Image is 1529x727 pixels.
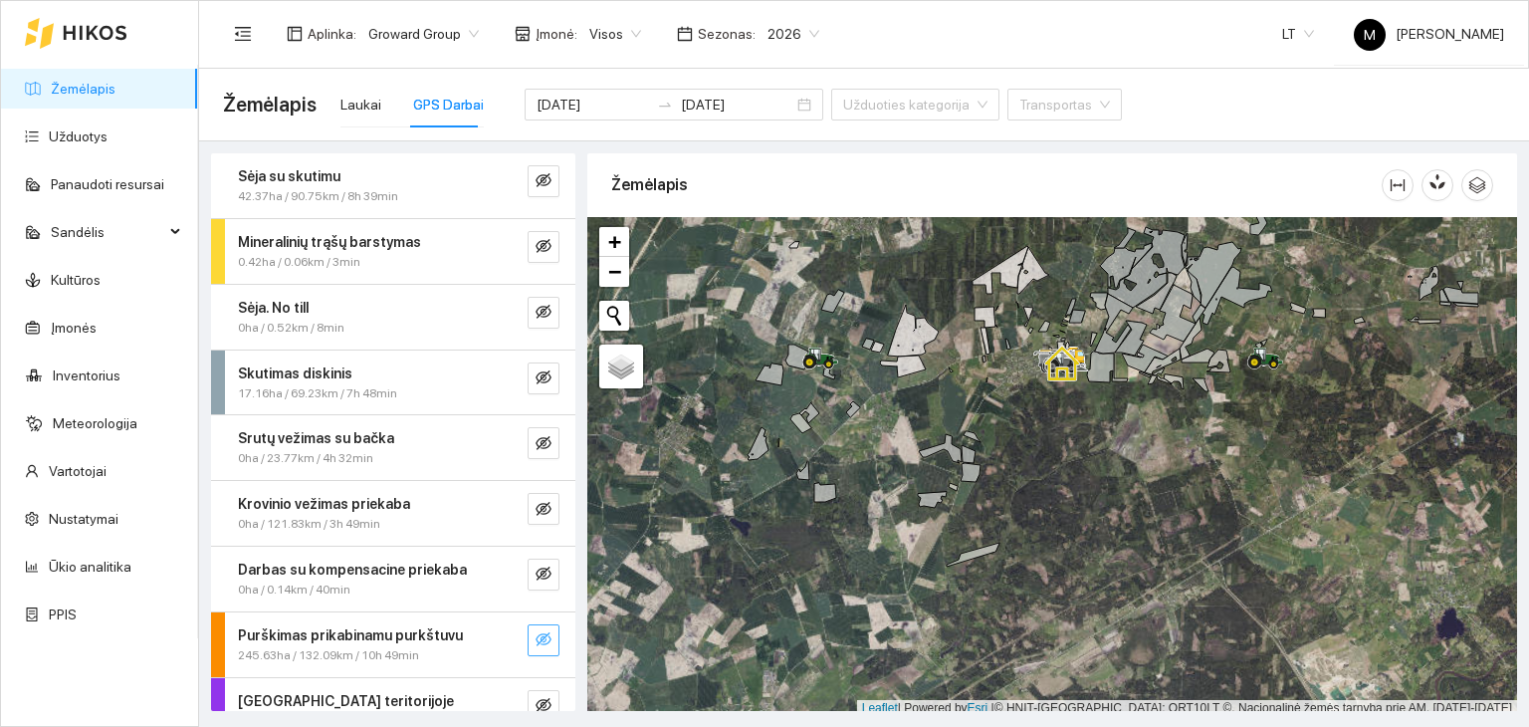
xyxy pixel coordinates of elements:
[238,187,398,206] span: 42.37ha / 90.75km / 8h 39min
[211,285,575,350] div: Sėja. No till0ha / 0.52km / 8mineye-invisible
[51,320,97,336] a: Įmonės
[238,496,410,512] strong: Krovinio vežimas priekaba
[238,515,380,534] span: 0ha / 121.83km / 3h 49min
[528,231,559,263] button: eye-invisible
[49,511,118,527] a: Nustatymai
[536,435,551,454] span: eye-invisible
[238,319,344,338] span: 0ha / 0.52km / 8min
[857,700,1517,717] div: | Powered by © HNIT-[GEOGRAPHIC_DATA]; ORT10LT ©, Nacionalinė žemės tarnyba prie AM, [DATE]-[DATE]
[53,415,137,431] a: Meteorologija
[238,627,463,643] strong: Purškimas prikabinamu purkštuvu
[536,631,551,650] span: eye-invisible
[234,25,252,43] span: menu-fold
[515,26,531,42] span: shop
[49,559,131,575] a: Ūkio analitika
[528,493,559,525] button: eye-invisible
[238,300,309,316] strong: Sėja. No till
[211,219,575,284] div: Mineralinių trąšų barstymas0.42ha / 0.06km / 3mineye-invisible
[223,14,263,54] button: menu-fold
[49,463,107,479] a: Vartotojai
[1354,26,1504,42] span: [PERSON_NAME]
[991,701,994,715] span: |
[536,501,551,520] span: eye-invisible
[1382,169,1414,201] button: column-width
[528,297,559,329] button: eye-invisible
[599,257,629,287] a: Zoom out
[49,606,77,622] a: PPIS
[528,427,559,459] button: eye-invisible
[287,26,303,42] span: layout
[536,238,551,257] span: eye-invisible
[767,19,819,49] span: 2026
[238,562,467,578] strong: Darbas su kompensacine priekaba
[238,430,394,446] strong: Srutų vežimas su bačka
[211,612,575,677] div: Purškimas prikabinamu purkštuvu245.63ha / 132.09km / 10h 49mineye-invisible
[536,23,577,45] span: Įmonė :
[536,566,551,585] span: eye-invisible
[51,212,164,252] span: Sandėlis
[528,559,559,591] button: eye-invisible
[51,176,164,192] a: Panaudoti resursai
[49,128,108,144] a: Užduotys
[413,94,484,116] div: GPS Darbai
[599,345,643,388] a: Layers
[589,19,641,49] span: Visos
[536,304,551,323] span: eye-invisible
[698,23,756,45] span: Sezonas :
[536,697,551,716] span: eye-invisible
[340,94,381,116] div: Laukai
[657,97,673,113] span: swap-right
[528,624,559,656] button: eye-invisible
[608,229,621,254] span: +
[599,301,629,331] button: Initiate a new search
[211,481,575,546] div: Krovinio vežimas priekaba0ha / 121.83km / 3h 49mineye-invisible
[677,26,693,42] span: calendar
[528,363,559,394] button: eye-invisible
[223,89,317,121] span: Žemėlapis
[528,690,559,722] button: eye-invisible
[599,227,629,257] a: Zoom in
[238,253,360,272] span: 0.42ha / 0.06km / 3min
[238,449,373,468] span: 0ha / 23.77km / 4h 32min
[537,94,649,116] input: Pradžios data
[657,97,673,113] span: to
[681,94,793,116] input: Pabaigos data
[611,156,1382,213] div: Žemėlapis
[528,165,559,197] button: eye-invisible
[238,693,454,709] strong: [GEOGRAPHIC_DATA] teritorijoje
[211,547,575,611] div: Darbas su kompensacine priekaba0ha / 0.14km / 40mineye-invisible
[211,351,575,415] div: Skutimas diskinis17.16ha / 69.23km / 7h 48mineye-invisible
[238,168,340,184] strong: Sėja su skutimu
[211,153,575,218] div: Sėja su skutimu42.37ha / 90.75km / 8h 39mineye-invisible
[238,646,419,665] span: 245.63ha / 132.09km / 10h 49min
[51,272,101,288] a: Kultūros
[608,259,621,284] span: −
[53,367,120,383] a: Inventorius
[238,581,350,600] span: 0ha / 0.14km / 40min
[536,369,551,388] span: eye-invisible
[238,365,352,381] strong: Skutimas diskinis
[368,19,479,49] span: Groward Group
[1364,19,1376,51] span: M
[211,415,575,480] div: Srutų vežimas su bačka0ha / 23.77km / 4h 32mineye-invisible
[1383,177,1413,193] span: column-width
[968,701,988,715] a: Esri
[862,701,898,715] a: Leaflet
[51,81,115,97] a: Žemėlapis
[238,384,397,403] span: 17.16ha / 69.23km / 7h 48min
[308,23,356,45] span: Aplinka :
[536,172,551,191] span: eye-invisible
[1282,19,1314,49] span: LT
[238,234,421,250] strong: Mineralinių trąšų barstymas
